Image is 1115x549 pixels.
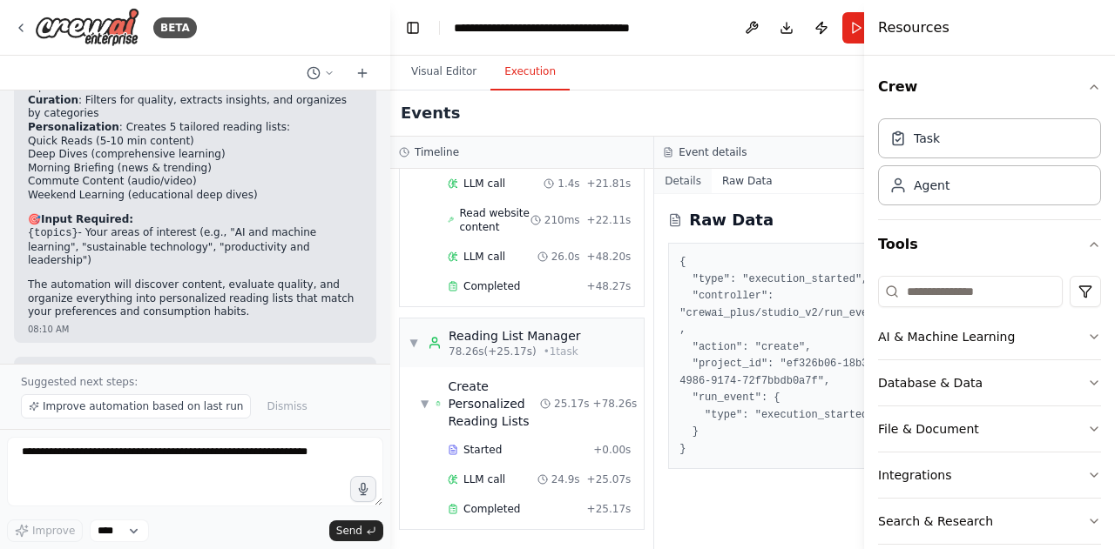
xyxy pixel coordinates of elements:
span: Send [336,524,362,538]
span: + 25.17s [587,502,632,516]
span: Completed [463,502,520,516]
h2: Raw Data [689,208,774,232]
div: 08:10 AM [28,323,362,336]
li: : Creates 5 tailored reading lists: [28,121,362,203]
span: 210ms [544,213,580,227]
p: Suggested next steps: [21,375,369,389]
button: Click to speak your automation idea [350,476,376,502]
button: Raw Data [712,169,783,193]
span: 1.4s [557,177,579,191]
nav: breadcrumb [454,19,650,37]
span: + 48.20s [587,250,632,264]
p: The automation will discover content, evaluate quality, and organize everything into personalized... [28,278,362,319]
span: + 22.11s [587,213,632,227]
span: 25.17s [554,397,590,411]
span: + 0.00s [593,443,631,457]
button: Crew [878,63,1101,111]
span: Dismiss [267,399,307,413]
li: Morning Briefing (news & trending) [28,162,362,176]
span: LLM call [463,250,505,264]
button: Send [329,520,383,541]
span: Read website content [459,206,530,234]
span: ▼ [421,397,429,411]
span: ▼ [409,336,419,350]
span: Improve [32,524,75,538]
span: Improve automation based on last run [43,399,243,413]
h3: Timeline [415,145,459,159]
code: {topics} [28,227,78,239]
strong: Input Required: [41,213,133,225]
button: Visual Editor [397,54,490,90]
button: Tools [878,220,1101,269]
button: Improve automation based on last run [21,394,251,418]
button: Execution [490,54,570,90]
span: + 25.07s [587,472,632,486]
li: - Your areas of interest (e.g., "AI and machine learning", "sustainable technology", "productivit... [28,226,362,268]
span: 24.9s [551,472,580,486]
h4: Resources [878,17,949,38]
li: Quick Reads (5-10 min content) [28,135,362,149]
pre: { "type": "execution_started", "controller": "crewai_plus/studio_v2/run_events", "action": "creat... [679,254,893,458]
button: Improve [7,519,83,542]
span: + 78.26s [593,397,638,411]
button: Integrations [878,452,1101,498]
li: Weekend Learning (educational deep dives) [28,189,362,203]
button: File & Document [878,406,1101,452]
h2: Events [401,101,460,125]
div: Task [914,130,940,147]
li: Commute Content (audio/video) [28,175,362,189]
div: Reading List Manager [449,327,581,345]
div: BETA [153,17,197,38]
div: Create Personalized Reading Lists [448,378,540,430]
strong: Personalization [28,121,119,133]
button: Search & Research [878,499,1101,544]
h2: 🎯 [28,213,362,227]
button: Details [654,169,712,193]
button: Hide left sidebar [401,16,425,40]
span: + 48.27s [587,279,632,293]
button: Database & Data [878,360,1101,405]
button: Switch to previous chat [300,63,341,84]
img: Logo [35,8,139,47]
strong: Curation [28,94,78,106]
button: Dismiss [258,394,315,418]
div: Crew [878,111,1101,219]
span: Completed [463,279,520,293]
li: Deep Dives (comprehensive learning) [28,148,362,162]
h3: Event details [679,145,747,159]
span: Started [463,443,502,457]
li: : Filters for quality, extracts insights, and organizes by categories [28,94,362,121]
span: LLM call [463,472,505,486]
div: Agent [914,177,949,194]
button: Start a new chat [348,63,376,84]
span: 78.26s (+25.17s) [449,345,537,358]
span: • 1 task [544,345,578,358]
span: LLM call [463,177,505,191]
span: + 21.81s [587,177,632,191]
button: AI & Machine Learning [878,314,1101,359]
span: 26.0s [551,250,580,264]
